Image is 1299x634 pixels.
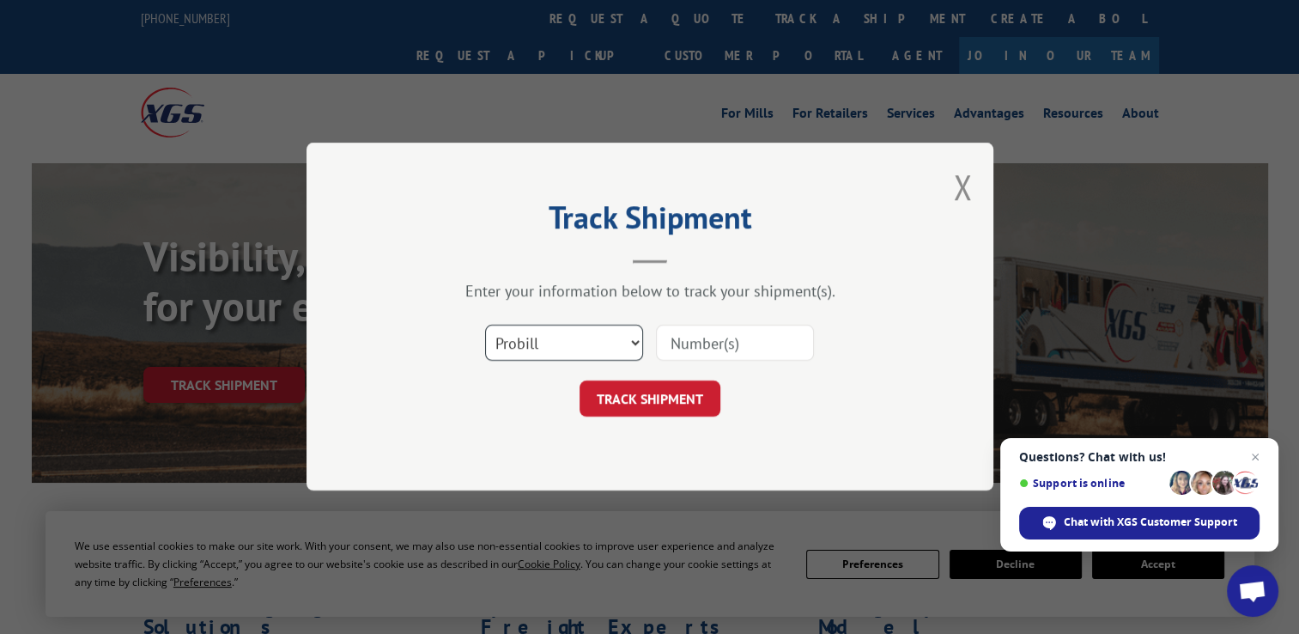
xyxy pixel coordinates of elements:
[1064,515,1237,530] span: Chat with XGS Customer Support
[392,282,907,302] div: Enter your information below to track your shipment(s).
[1245,447,1266,467] span: Close chat
[1019,450,1260,464] span: Questions? Chat with us!
[953,164,972,210] button: Close modal
[1227,565,1278,617] div: Open chat
[1019,477,1163,490] span: Support is online
[656,326,814,362] input: Number(s)
[580,381,720,418] button: TRACK SHIPMENT
[1019,507,1260,540] div: Chat with XGS Customer Support
[392,205,907,238] h2: Track Shipment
